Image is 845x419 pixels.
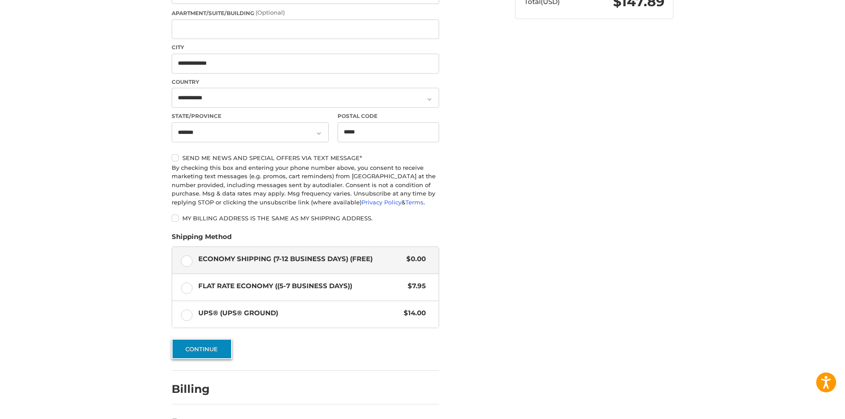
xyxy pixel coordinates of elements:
[172,339,232,359] button: Continue
[402,254,426,264] span: $0.00
[172,78,439,86] label: Country
[172,164,439,207] div: By checking this box and entering your phone number above, you consent to receive marketing text ...
[198,254,402,264] span: Economy Shipping (7-12 Business Days) (Free)
[399,308,426,318] span: $14.00
[338,112,440,120] label: Postal Code
[172,43,439,51] label: City
[255,9,285,16] small: (Optional)
[172,112,329,120] label: State/Province
[198,281,404,291] span: Flat Rate Economy ((5-7 Business Days))
[172,154,439,161] label: Send me news and special offers via text message*
[403,281,426,291] span: $7.95
[172,8,439,17] label: Apartment/Suite/Building
[172,382,224,396] h2: Billing
[172,215,439,222] label: My billing address is the same as my shipping address.
[198,308,400,318] span: UPS® (UPS® Ground)
[172,232,232,246] legend: Shipping Method
[362,199,401,206] a: Privacy Policy
[405,199,424,206] a: Terms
